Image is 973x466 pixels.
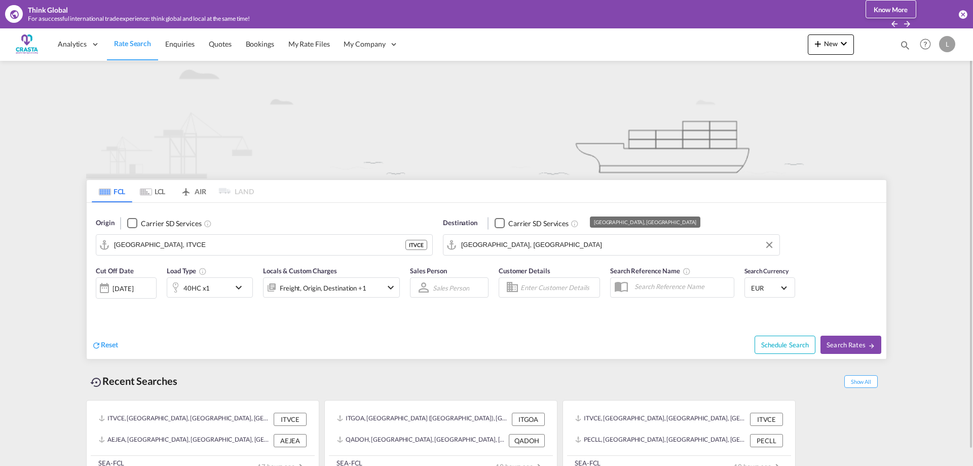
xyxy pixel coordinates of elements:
[900,40,911,55] div: icon-magnify
[114,237,405,253] input: Search by Port
[750,434,783,447] div: PECLL
[114,39,151,48] span: Rate Search
[461,237,774,253] input: Search by Port
[96,277,157,299] div: [DATE]
[629,279,734,294] input: Search Reference Name
[903,19,912,28] button: icon-arrow-right
[51,27,107,60] div: Analytics
[99,413,271,426] div: ITVCE, Venezia, Italy, Southern Europe, Europe
[958,9,968,19] md-icon: icon-close-circle
[594,217,696,228] div: [GEOGRAPHIC_DATA], [GEOGRAPHIC_DATA]
[939,36,955,52] div: L
[96,298,103,311] md-datepicker: Select
[96,267,134,275] span: Cut Off Date
[750,413,783,426] div: ITVCE
[890,19,899,28] md-icon: icon-arrow-left
[900,40,911,51] md-icon: icon-magnify
[274,413,307,426] div: ITVCE
[410,267,447,275] span: Sales Person
[520,280,596,295] input: Enter Customer Details
[509,434,545,447] div: QADOH
[575,434,747,447] div: PECLL, Callao, Peru, South America, Americas
[209,40,231,48] span: Quotes
[874,6,908,14] span: Know More
[92,180,254,202] md-pagination-wrapper: Use the left and right arrow keys to navigate between tabs
[812,38,824,50] md-icon: icon-plus 400-fg
[337,413,509,426] div: ITGOA, Genova (Genoa), Italy, Southern Europe, Europe
[432,280,470,295] md-select: Sales Person
[92,340,118,351] div: icon-refreshReset
[132,180,173,202] md-tab-item: LCL
[508,219,569,229] div: Carrier SD Services
[868,342,875,349] md-icon: icon-arrow-right
[173,180,213,202] md-tab-item: AIR
[141,219,201,229] div: Carrier SD Services
[246,40,274,48] span: Bookings
[744,267,789,275] span: Search Currency
[101,340,118,349] span: Reset
[917,35,939,54] div: Help
[96,218,114,228] span: Origin
[890,19,902,28] button: icon-arrow-left
[15,32,38,55] img: ac429df091a311ed8aa72df674ea3bd9.png
[113,284,133,293] div: [DATE]
[96,235,432,255] md-input-container: Venezia, ITVCE
[499,267,550,275] span: Customer Details
[385,281,397,294] md-icon: icon-chevron-down
[405,240,427,250] div: ITVCE
[750,280,790,295] md-select: Select Currency: € EUREuro
[202,27,238,60] a: Quotes
[239,27,281,60] a: Bookings
[443,235,779,255] md-input-container: Jebel Ali, AEJEA
[495,218,569,229] md-checkbox: Checkbox No Ink
[280,281,366,295] div: Freight Origin Destination Factory Stuffing
[167,267,207,275] span: Load Type
[158,27,202,60] a: Enquiries
[762,237,777,253] button: Clear Input
[820,336,881,354] button: Search Ratesicon-arrow-right
[917,35,934,53] span: Help
[263,267,337,275] span: Locals & Custom Charges
[838,38,850,50] md-icon: icon-chevron-down
[336,27,405,60] div: My Company
[90,376,102,388] md-icon: icon-backup-restore
[99,434,271,447] div: AEJEA, Jebel Ali, United Arab Emirates, Middle East, Middle East
[28,15,824,23] div: For a successful international trade experience: think global and local at the same time!
[127,218,201,229] md-checkbox: Checkbox No Ink
[233,281,250,294] md-icon: icon-chevron-down
[751,283,779,293] span: EUR
[512,413,545,426] div: ITGOA
[610,267,691,275] span: Search Reference Name
[165,40,195,48] span: Enquiries
[86,61,887,178] img: new-FCL.png
[683,267,691,275] md-icon: Your search will be saved by the below given name
[87,203,886,360] div: Origin Checkbox No InkUnchecked: Search for CY (Container Yard) services for all selected carrier...
[443,218,477,228] span: Destination
[28,5,68,15] div: Think Global
[755,336,815,354] button: Note: By default Schedule search will only considerorigin ports, destination ports and cut off da...
[575,413,747,426] div: ITVCE, Venezia, Italy, Southern Europe, Europe
[281,27,337,60] a: My Rate Files
[288,40,330,48] span: My Rate Files
[92,341,101,350] md-icon: icon-refresh
[86,370,181,392] div: Recent Searches
[183,281,210,295] div: 40HC x1
[180,186,192,193] md-icon: icon-airplane
[344,39,385,49] span: My Company
[274,434,307,447] div: AEJEA
[812,40,850,48] span: New
[571,220,579,228] md-icon: Unchecked: Search for CY (Container Yard) services for all selected carriers.Checked : Search for...
[204,220,212,228] md-icon: Unchecked: Search for CY (Container Yard) services for all selected carriers.Checked : Search for...
[337,434,506,447] div: QADOH, Doha, Qatar, Middle East, Middle East
[827,341,875,349] span: Search Rates
[808,34,854,55] button: icon-plus 400-fgNewicon-chevron-down
[167,277,253,298] div: 40HC x1icon-chevron-down
[199,267,207,275] md-icon: Select multiple loads to view rates
[263,277,400,298] div: Freight Origin Destination Factory Stuffingicon-chevron-down
[58,39,87,49] span: Analytics
[844,375,878,388] span: Show All
[92,180,132,202] md-tab-item: FCL
[107,27,158,60] a: Rate Search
